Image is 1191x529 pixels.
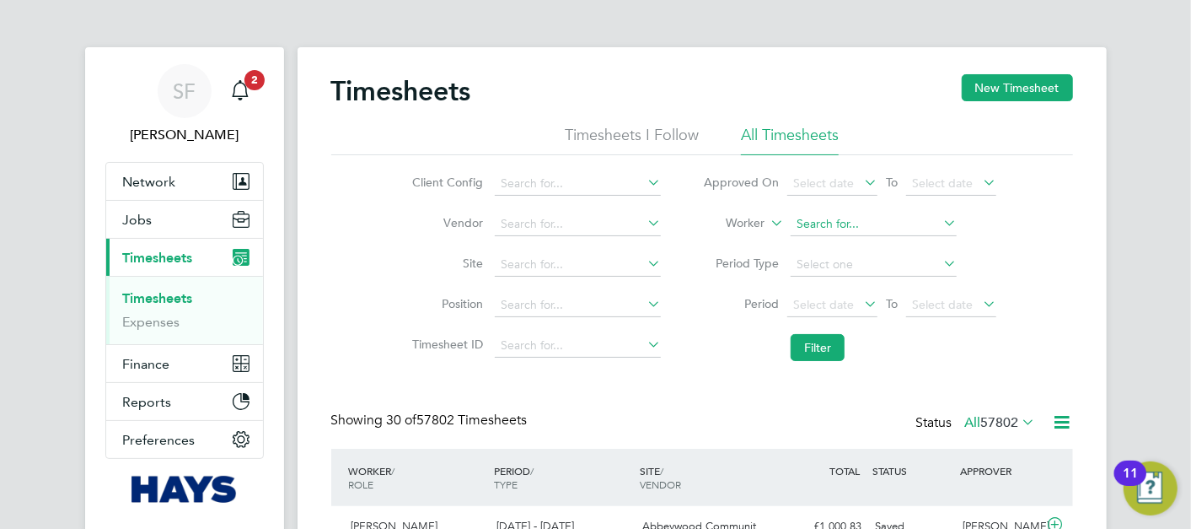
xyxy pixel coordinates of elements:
label: Client Config [407,175,483,190]
a: Timesheets [123,290,193,306]
div: 11 [1123,473,1138,495]
li: All Timesheets [741,125,839,155]
span: 2 [244,70,265,90]
span: / [660,464,663,478]
span: / [392,464,395,478]
span: Select date [912,175,973,191]
span: TYPE [494,478,518,491]
span: VENDOR [640,478,681,491]
img: hays-logo-retina.png [131,476,237,503]
div: Status [916,412,1039,435]
a: 2 [223,64,257,118]
button: Jobs [106,201,263,238]
button: Open Resource Center, 11 new notifications [1124,462,1178,516]
span: Jobs [123,212,153,228]
button: Finance [106,345,263,382]
input: Search for... [495,213,661,236]
li: Timesheets I Follow [565,125,699,155]
label: Worker [689,215,764,232]
label: Period Type [703,256,779,271]
span: Select date [793,175,854,191]
button: New Timesheet [962,74,1073,101]
span: Preferences [123,432,196,448]
label: All [965,414,1036,431]
span: ROLE [349,478,374,491]
label: Vendor [407,215,483,230]
div: WORKER [345,456,491,499]
div: Timesheets [106,276,263,344]
span: Network [123,174,176,190]
div: PERIOD [490,456,636,499]
div: SITE [636,456,781,499]
input: Search for... [495,172,661,196]
button: Preferences [106,421,263,458]
span: Sonny Facey [105,125,264,145]
span: SF [173,80,196,102]
label: Timesheet ID [407,337,483,352]
label: Approved On [703,175,779,190]
span: Select date [912,297,973,312]
span: 57802 [981,414,1019,431]
span: Select date [793,297,854,312]
input: Select one [791,253,957,277]
span: To [881,293,903,315]
label: Position [407,296,483,311]
span: TOTAL [830,464,861,478]
span: / [530,464,534,478]
label: Period [703,296,779,311]
a: Expenses [123,314,180,330]
button: Network [106,163,263,200]
input: Search for... [791,213,957,236]
button: Filter [791,334,845,361]
label: Site [407,256,483,271]
div: Showing [331,412,531,429]
span: Timesheets [123,250,193,266]
a: SF[PERSON_NAME] [105,64,264,145]
span: To [881,171,903,193]
a: Go to home page [105,476,264,503]
button: Timesheets [106,239,263,276]
span: 57802 Timesheets [387,412,528,429]
input: Search for... [495,294,661,317]
div: APPROVER [956,456,1043,486]
span: Finance [123,356,170,372]
input: Search for... [495,334,661,358]
h2: Timesheets [331,74,471,108]
span: 30 of [387,412,417,429]
input: Search for... [495,253,661,277]
div: STATUS [869,456,957,486]
button: Reports [106,383,263,420]
span: Reports [123,394,172,410]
